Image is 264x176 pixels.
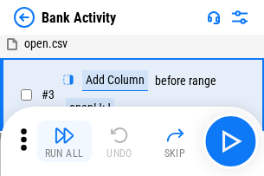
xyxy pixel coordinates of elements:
[14,7,35,28] img: Back
[42,88,55,101] span: # 3
[164,148,186,159] div: Skip
[24,36,68,50] span: open.csv
[42,10,116,26] div: Bank Activity
[82,70,148,91] div: Add Column
[45,148,84,159] div: Run All
[54,125,74,146] img: Run All
[66,98,114,119] div: open!J:J
[164,125,185,146] img: Skip
[189,75,216,88] div: range
[155,75,186,88] div: before
[207,10,221,24] img: Support
[229,7,250,28] img: Settings menu
[147,121,203,162] button: Skip
[36,121,92,162] button: Run All
[216,127,244,155] img: Main button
